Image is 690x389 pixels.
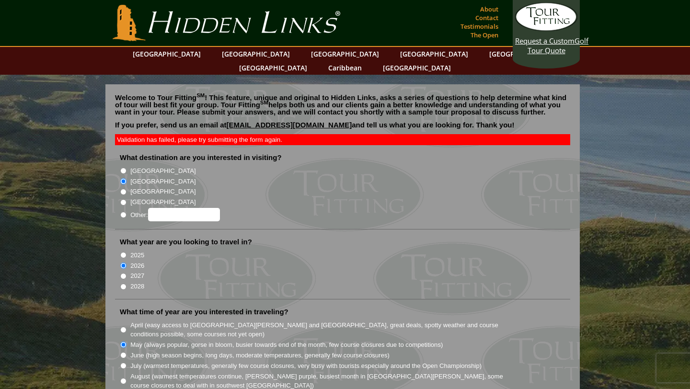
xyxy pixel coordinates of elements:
a: [GEOGRAPHIC_DATA] [306,47,384,61]
label: What time of year are you interested in traveling? [120,307,288,317]
label: June (high season begins, long days, moderate temperatures, generally few course closures) [130,351,390,360]
a: [GEOGRAPHIC_DATA] [128,47,206,61]
a: [GEOGRAPHIC_DATA] [395,47,473,61]
a: Caribbean [323,61,367,75]
label: What destination are you interested in visiting? [120,153,282,162]
label: [GEOGRAPHIC_DATA] [130,187,195,196]
label: [GEOGRAPHIC_DATA] [130,177,195,186]
label: May (always popular, gorse in bloom, busier towards end of the month, few course closures due to ... [130,340,443,350]
a: [EMAIL_ADDRESS][DOMAIN_NAME] [227,121,352,129]
span: Request a Custom [515,36,575,46]
p: Welcome to Tour Fitting ! This feature, unique and original to Hidden Links, asks a series of que... [115,94,570,115]
input: Other: [148,208,220,221]
a: Request a CustomGolf Tour Quote [515,2,577,55]
a: About [478,2,501,16]
a: [GEOGRAPHIC_DATA] [217,47,295,61]
label: [GEOGRAPHIC_DATA] [130,197,195,207]
a: The Open [468,28,501,42]
label: 2026 [130,261,144,271]
label: 2027 [130,271,144,281]
a: [GEOGRAPHIC_DATA] [234,61,312,75]
div: Validation has failed, please try submitting the form again. [115,134,570,145]
a: [GEOGRAPHIC_DATA] [484,47,562,61]
a: Testimonials [458,20,501,33]
label: [GEOGRAPHIC_DATA] [130,166,195,176]
p: If you prefer, send us an email at and tell us what you are looking for. Thank you! [115,121,570,136]
label: April (easy access to [GEOGRAPHIC_DATA][PERSON_NAME] and [GEOGRAPHIC_DATA], great deals, spotty w... [130,320,516,339]
label: 2025 [130,251,144,260]
label: Other: [130,208,219,221]
a: Contact [473,11,501,24]
label: What year are you looking to travel in? [120,237,252,247]
a: [GEOGRAPHIC_DATA] [378,61,456,75]
label: July (warmest temperatures, generally few course closures, very busy with tourists especially aro... [130,361,482,371]
sup: SM [196,92,205,98]
label: 2028 [130,282,144,291]
sup: SM [260,100,268,105]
